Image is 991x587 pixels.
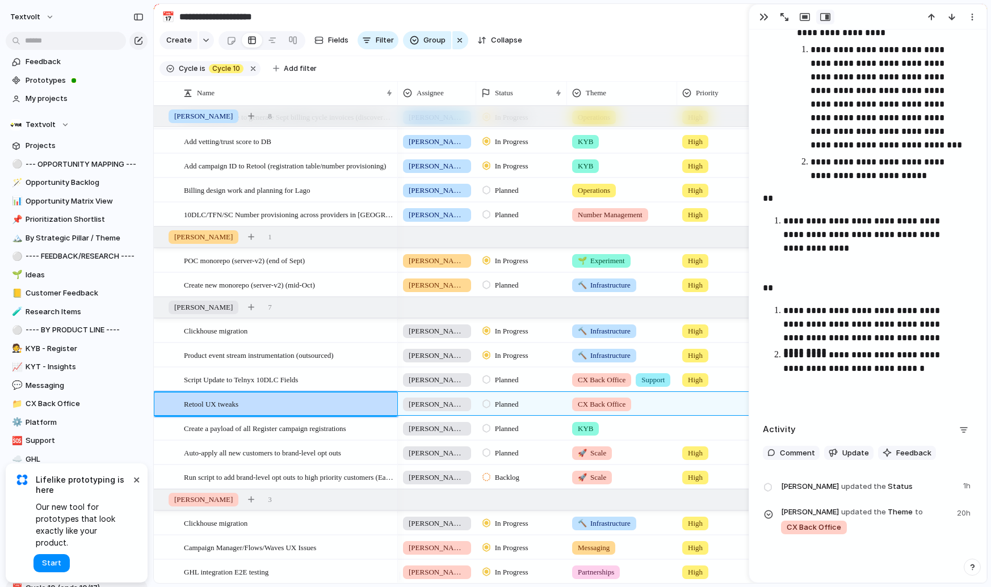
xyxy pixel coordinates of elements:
[409,423,465,434] span: [PERSON_NAME]
[12,213,20,226] div: 📌
[42,558,61,569] span: Start
[10,398,22,409] button: 📁
[787,522,841,533] span: CX Back Office
[174,494,233,505] span: [PERSON_NAME]
[12,324,20,337] div: ⚪
[641,374,665,386] span: Support
[266,61,324,77] button: Add filter
[26,380,144,391] span: Messaging
[495,350,528,361] span: In Progress
[184,278,315,291] span: Create new monorepo (server-v2) (mid-Oct)
[495,518,528,529] span: In Progress
[578,542,610,554] span: Messaging
[688,136,703,147] span: High
[26,269,144,281] span: Ideas
[26,398,144,409] span: CX Back Office
[578,399,625,410] span: CX Back Office
[10,288,22,299] button: 📒
[578,185,610,196] span: Operations
[184,183,310,196] span: Billing design work and planning for Lago
[36,501,131,548] span: Our new tool for prototypes that look exactly like your product.
[578,519,587,527] span: 🔨
[310,31,353,49] button: Fields
[268,302,272,313] span: 7
[6,358,148,375] div: 📈KYT - Insights
[578,327,587,335] span: 🔨
[6,72,148,89] a: Prototypes
[200,64,205,74] span: is
[159,8,177,26] button: 📅
[824,446,874,461] button: Update
[409,255,465,267] span: [PERSON_NAME]
[184,421,346,434] span: Create a payload of all Register campaign registrations
[495,423,519,434] span: Planned
[12,361,20,374] div: 📈
[495,447,519,459] span: Planned
[174,302,233,313] span: [PERSON_NAME]
[184,324,247,337] span: Clickhouse migration
[10,380,22,391] button: 💬
[423,35,446,46] span: Group
[358,31,398,49] button: Filter
[26,159,144,170] span: --- OPPORTUNITY MAPPING ---
[36,475,131,495] span: Lifelike prototyping is here
[6,211,148,228] a: 📌Prioritization Shortlist
[495,87,513,99] span: Status
[963,478,973,492] span: 1h
[12,416,20,429] div: ⚙️
[578,447,606,459] span: Scale
[207,62,246,75] button: Cycle 10
[12,453,20,466] div: ☁️
[780,447,815,459] span: Comment
[12,231,20,244] div: 🏔️
[6,156,148,173] div: ⚪--- OPPORTUNITY MAPPING ---
[409,209,465,221] span: [PERSON_NAME]
[578,350,631,361] span: Infrastructure
[915,506,923,518] span: to
[184,159,386,172] span: Add campaign ID to Retool (registration table/number provisioning)
[10,454,22,465] button: ☁️
[284,64,317,74] span: Add filter
[409,136,465,147] span: [PERSON_NAME]
[26,306,144,318] span: Research Items
[495,280,519,291] span: Planned
[409,567,465,578] span: [PERSON_NAME]
[409,518,465,529] span: [PERSON_NAME]
[688,447,703,459] span: High
[6,230,148,247] div: 🏔️By Strategic Pillar / Theme
[957,505,973,519] span: 20h
[409,542,465,554] span: [PERSON_NAME]
[6,377,148,394] a: 💬Messaging
[12,342,20,355] div: 🧑‍⚖️
[696,87,719,99] span: Priority
[578,256,587,265] span: 🌱
[26,288,144,299] span: Customer Feedback
[6,395,148,412] a: 📁CX Back Office
[495,567,528,578] span: In Progress
[12,398,20,411] div: 📁
[12,305,20,318] div: 🧪
[10,343,22,354] button: 🧑‍⚖️
[781,481,839,492] span: [PERSON_NAME]
[10,306,22,318] button: 🧪
[184,134,271,147] span: Add vetting/trust score to DB
[578,326,631,337] span: Infrastructure
[495,399,519,410] span: Planned
[6,322,148,339] a: ⚪---- BY PRODUCT LINE ----
[174,111,233,122] span: [PERSON_NAME]
[162,9,174,24] div: 📅
[578,161,593,172] span: KYB
[10,11,40,23] span: textvolt
[688,209,703,221] span: High
[409,472,465,483] span: [PERSON_NAME]
[896,447,931,459] span: Feedback
[6,432,148,449] div: 🆘Support
[878,446,936,461] button: Feedback
[184,348,334,361] span: Product event stream instrumentation (outsourced)
[578,472,606,483] span: Scale
[184,397,238,410] span: Retool UX tweaks
[268,494,272,505] span: 3
[26,417,144,428] span: Platform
